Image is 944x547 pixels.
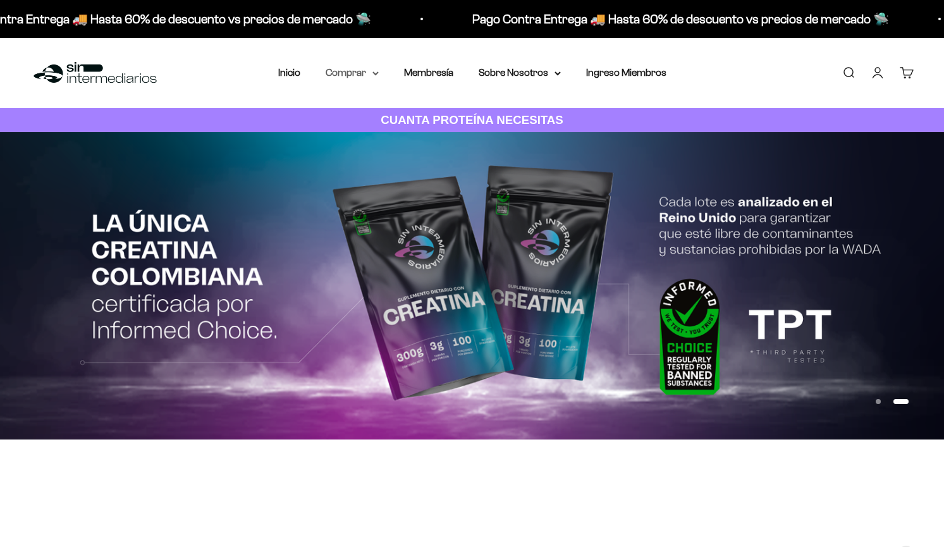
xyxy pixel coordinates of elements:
[479,65,561,81] summary: Sobre Nosotros
[471,9,888,29] p: Pago Contra Entrega 🚚 Hasta 60% de descuento vs precios de mercado 🛸
[586,67,666,78] a: Ingreso Miembros
[326,65,379,81] summary: Comprar
[404,67,453,78] a: Membresía
[381,113,563,126] strong: CUANTA PROTEÍNA NECESITAS
[278,67,300,78] a: Inicio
